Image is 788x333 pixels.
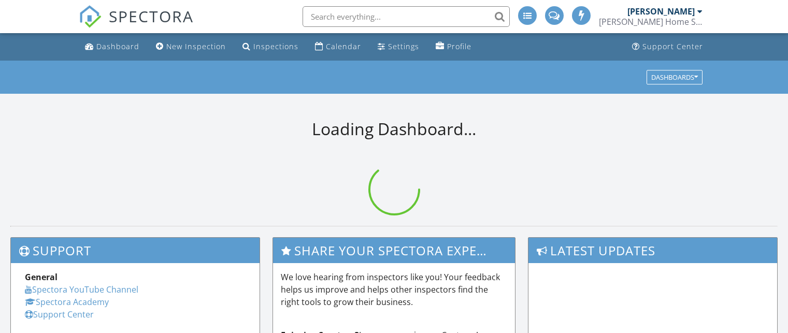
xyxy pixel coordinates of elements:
a: SPECTORA [79,14,194,36]
div: Scott Home Services, LLC [599,17,703,27]
button: Dashboards [647,70,703,84]
p: We love hearing from inspectors like you! Your feedback helps us improve and helps other inspecto... [281,271,508,308]
div: Calendar [326,41,361,51]
div: New Inspection [166,41,226,51]
a: Dashboard [81,37,144,56]
div: Settings [388,41,419,51]
h3: Support [11,238,260,263]
div: Support Center [642,41,703,51]
div: Inspections [253,41,298,51]
input: Search everything... [303,6,510,27]
a: Support Center [25,309,94,320]
img: The Best Home Inspection Software - Spectora [79,5,102,28]
a: Profile [432,37,476,56]
a: Settings [374,37,423,56]
a: New Inspection [152,37,230,56]
a: Support Center [628,37,707,56]
a: Inspections [238,37,303,56]
a: Spectora Academy [25,296,109,308]
a: Calendar [311,37,365,56]
h3: Latest Updates [528,238,777,263]
span: SPECTORA [109,5,194,27]
strong: General [25,271,58,283]
div: [PERSON_NAME] [627,6,695,17]
a: Spectora YouTube Channel [25,284,138,295]
div: Dashboard [96,41,139,51]
h3: Share Your Spectora Experience [273,238,515,263]
div: Profile [447,41,471,51]
div: Dashboards [651,74,698,81]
